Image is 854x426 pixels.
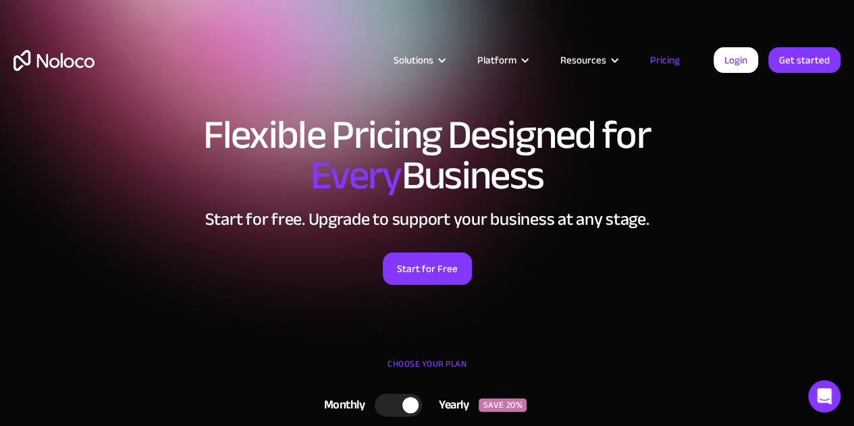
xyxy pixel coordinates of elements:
div: Monthly [307,395,375,415]
h1: Flexible Pricing Designed for Business [14,115,840,196]
div: Open Intercom Messenger [808,380,840,412]
a: Start for Free [383,252,472,285]
div: Solutions [394,51,433,69]
div: SAVE 20% [479,398,527,412]
a: Pricing [633,51,697,69]
h2: Start for free. Upgrade to support your business at any stage. [14,209,840,230]
div: Platform [460,51,543,69]
div: Platform [477,51,516,69]
a: Login [714,47,758,73]
div: Resources [543,51,633,69]
a: home [14,50,95,71]
div: Resources [560,51,606,69]
div: CHOOSE YOUR PLAN [14,354,840,388]
div: Yearly [422,395,479,415]
div: Solutions [377,51,460,69]
span: Every [311,138,402,213]
a: Get started [768,47,840,73]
